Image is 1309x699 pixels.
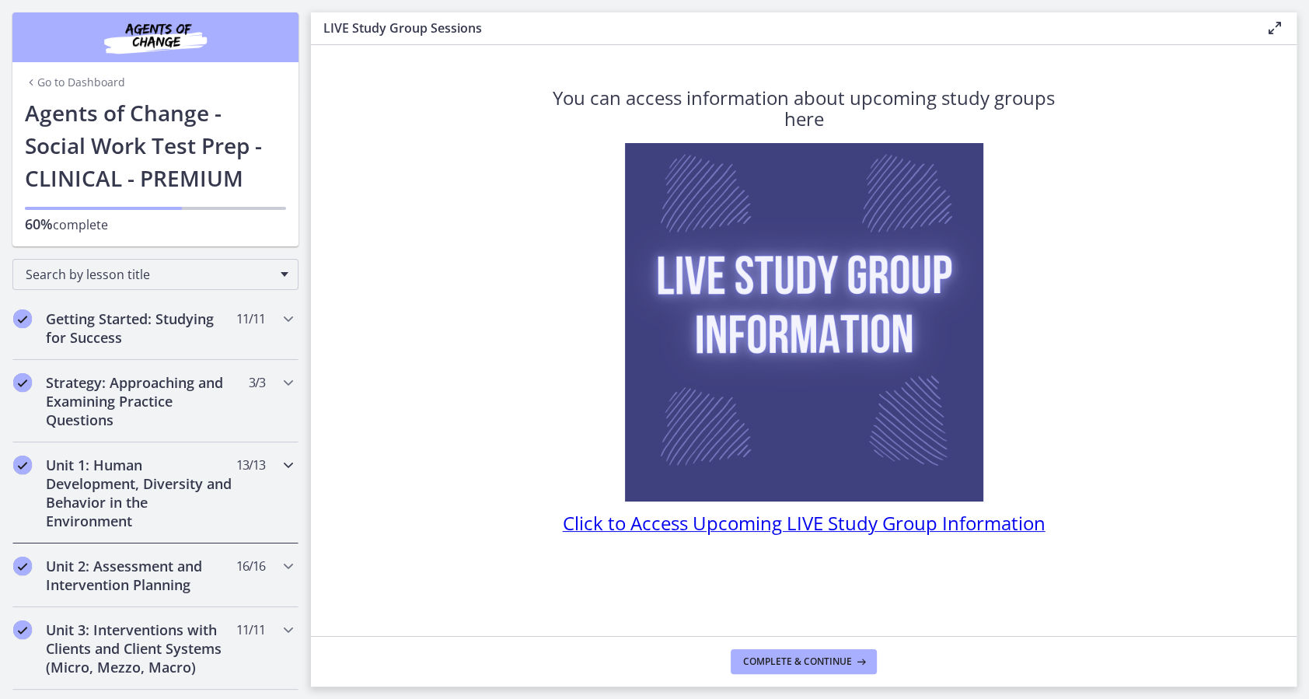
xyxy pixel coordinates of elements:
[46,620,236,676] h2: Unit 3: Interventions with Clients and Client Systems (Micro, Mezzo, Macro)
[236,557,265,575] span: 16 / 16
[62,19,249,56] img: Agents of Change
[25,215,53,233] span: 60%
[25,96,286,194] h1: Agents of Change - Social Work Test Prep - CLINICAL - PREMIUM
[25,75,125,90] a: Go to Dashboard
[46,557,236,594] h2: Unit 2: Assessment and Intervention Planning
[13,309,32,328] i: Completed
[13,620,32,639] i: Completed
[731,649,877,674] button: Complete & continue
[563,517,1045,534] a: Click to Access Upcoming LIVE Study Group Information
[236,456,265,474] span: 13 / 13
[323,19,1241,37] h3: LIVE Study Group Sessions
[12,259,298,290] div: Search by lesson title
[236,309,265,328] span: 11 / 11
[13,456,32,474] i: Completed
[13,373,32,392] i: Completed
[46,456,236,530] h2: Unit 1: Human Development, Diversity and Behavior in the Environment
[625,143,983,502] img: Live_Study_Group_Information.png
[13,557,32,575] i: Completed
[563,510,1045,536] span: Click to Access Upcoming LIVE Study Group Information
[25,215,286,234] p: complete
[236,620,265,639] span: 11 / 11
[46,309,236,347] h2: Getting Started: Studying for Success
[46,373,236,429] h2: Strategy: Approaching and Examining Practice Questions
[26,266,273,283] span: Search by lesson title
[249,373,265,392] span: 3 / 3
[553,85,1055,131] span: You can access information about upcoming study groups here
[743,655,852,668] span: Complete & continue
